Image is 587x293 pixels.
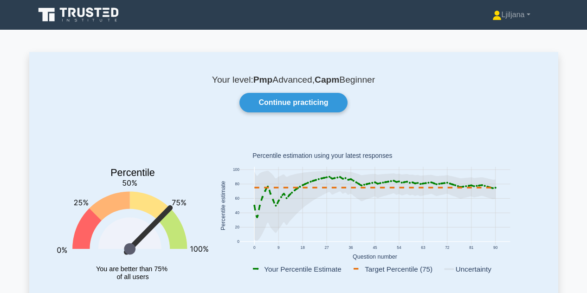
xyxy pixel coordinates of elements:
text: 100 [232,168,239,172]
text: 72 [445,245,450,250]
text: 80 [235,182,239,187]
text: 36 [348,245,353,250]
tspan: of all users [116,273,148,281]
text: 63 [421,245,426,250]
text: 27 [324,245,329,250]
text: 45 [373,245,377,250]
b: Capm [315,75,339,85]
text: 0 [237,240,239,244]
text: Percentile estimate [220,181,226,230]
text: Percentile [110,167,155,178]
a: Ljiljana [470,6,553,24]
text: 0 [253,245,255,250]
text: Question number [353,254,397,260]
text: 54 [397,245,401,250]
text: 9 [277,245,279,250]
text: 40 [235,211,239,215]
text: Percentile estimation using your latest responses [252,152,392,160]
p: Your level: Advanced, Beginner [52,74,536,85]
text: 18 [300,245,305,250]
b: Pmp [253,75,273,85]
a: Continue practicing [239,93,347,112]
tspan: You are better than 75% [96,265,168,273]
text: 81 [469,245,474,250]
text: 60 [235,196,239,201]
text: 90 [493,245,498,250]
text: 20 [235,225,239,230]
